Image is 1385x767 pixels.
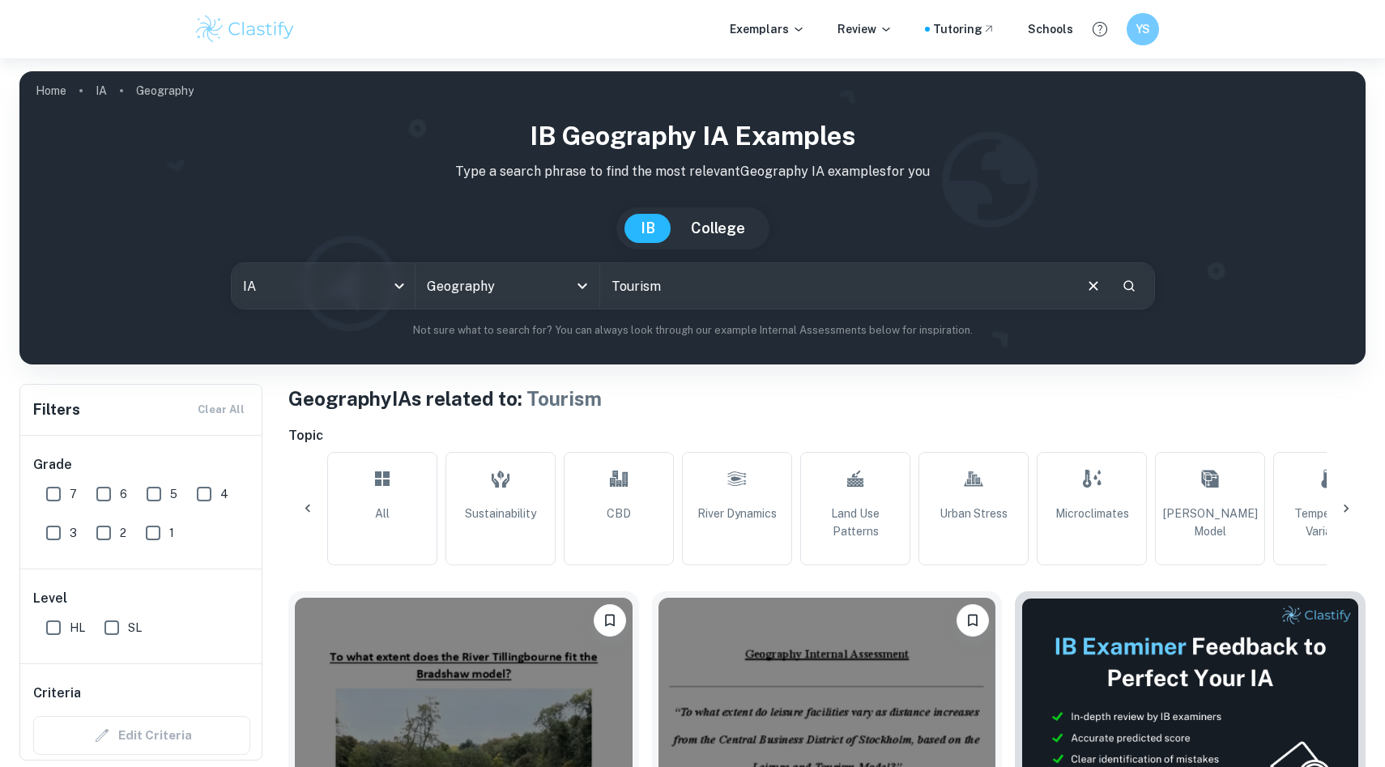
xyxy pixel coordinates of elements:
[526,387,602,410] span: Tourism
[1115,272,1143,300] button: Search
[1281,505,1376,540] span: Temperature Variation
[1127,13,1159,45] button: YS
[33,455,250,475] h6: Grade
[1028,20,1073,38] a: Schools
[1086,15,1114,43] button: Help and Feedback
[288,384,1366,413] h1: Geography IAs related to:
[33,398,80,421] h6: Filters
[170,485,177,503] span: 5
[465,505,536,522] span: Sustainability
[232,263,415,309] div: IA
[837,20,893,38] p: Review
[808,505,903,540] span: Land Use Patterns
[136,82,194,100] p: Geography
[624,214,671,243] button: IB
[169,524,174,542] span: 1
[19,71,1366,364] img: profile cover
[33,589,250,608] h6: Level
[70,524,77,542] span: 3
[675,214,761,243] button: College
[96,79,107,102] a: IA
[571,275,594,297] button: Open
[220,485,228,503] span: 4
[1055,505,1129,522] span: Microclimates
[933,20,995,38] a: Tutoring
[607,505,631,522] span: CBD
[697,505,777,522] span: River Dynamics
[1134,20,1153,38] h6: YS
[730,20,805,38] p: Exemplars
[600,263,1071,309] input: E.g. pattern of land use, landscapes, urban sprawl...
[128,619,142,637] span: SL
[120,485,127,503] span: 6
[194,13,296,45] img: Clastify logo
[33,684,81,703] h6: Criteria
[36,79,66,102] a: Home
[32,322,1353,339] p: Not sure what to search for? You can always look through our example Internal Assessments below f...
[70,619,85,637] span: HL
[120,524,126,542] span: 2
[70,485,77,503] span: 7
[594,604,626,637] button: Bookmark
[288,426,1366,445] h6: Topic
[32,162,1353,181] p: Type a search phrase to find the most relevant Geography IA examples for you
[940,505,1008,522] span: Urban Stress
[375,505,390,522] span: All
[1162,505,1258,540] span: [PERSON_NAME] Model
[957,604,989,637] button: Bookmark
[1078,271,1109,301] button: Clear
[32,117,1353,156] h1: IB Geography IA examples
[33,716,250,755] div: Criteria filters are unavailable when searching by topic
